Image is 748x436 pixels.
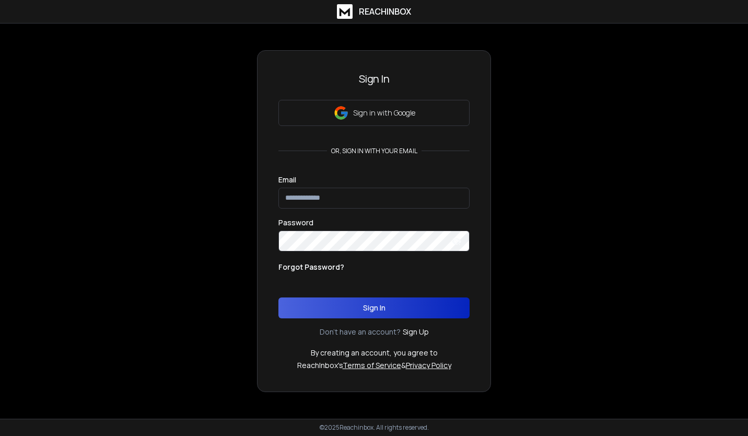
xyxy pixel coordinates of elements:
p: By creating an account, you agree to [311,348,438,358]
p: © 2025 Reachinbox. All rights reserved. [320,423,429,432]
a: Privacy Policy [406,360,451,370]
button: Enable [437,54,492,81]
a: Sign Up [403,327,429,337]
a: Terms of Service [343,360,401,370]
label: Password [278,219,313,226]
p: ReachInbox's & [297,360,451,371]
img: notification icon [256,13,298,54]
button: Sign In [278,297,470,318]
div: Enable notifications to stay on top of your campaigns with real-time updates on replies. [298,13,492,37]
p: or, sign in with your email [327,147,422,155]
p: Don't have an account? [320,327,401,337]
p: Forgot Password? [278,262,344,272]
button: Sign in with Google [278,100,470,126]
p: Sign in with Google [353,108,415,118]
label: Email [278,176,296,183]
button: Later [384,54,431,81]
